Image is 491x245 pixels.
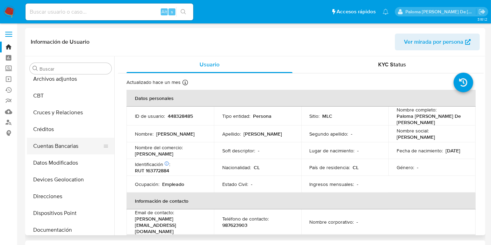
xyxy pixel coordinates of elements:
[27,104,114,121] button: Cruces y Relaciones
[161,8,167,15] span: Alt
[27,171,114,188] button: Devices Geolocation
[27,71,114,87] button: Archivos adjuntos
[397,147,443,154] p: Fecha de nacimiento :
[244,131,282,137] p: [PERSON_NAME]
[222,147,255,154] p: Soft descriptor :
[310,164,350,171] p: País de residencia :
[417,164,418,171] p: -
[26,7,193,16] input: Buscar usuario o caso...
[397,107,436,113] p: Nombre completo :
[39,66,109,72] input: Buscar
[383,9,389,15] a: Notificaciones
[397,128,429,134] p: Nombre social :
[127,79,181,86] p: Actualizado hace un mes
[222,113,250,119] p: Tipo entidad :
[222,181,248,187] p: Estado Civil :
[27,121,114,138] button: Créditos
[253,113,272,119] p: Persona
[200,60,219,69] span: Usuario
[162,181,184,187] p: Empleado
[171,8,173,15] span: s
[135,209,174,216] p: Email de contacto :
[395,34,480,50] button: Ver mirada por persona
[27,87,114,104] button: CBT
[310,181,354,187] p: Ingresos mensuales :
[353,164,359,171] p: CL
[406,8,476,15] p: paloma.falcondesoto@mercadolibre.cl
[358,147,359,154] p: -
[446,147,460,154] p: [DATE]
[27,188,114,205] button: Direcciones
[135,167,169,174] p: RUT 163772884
[33,66,38,71] button: Buscar
[397,164,414,171] p: Género :
[310,113,320,119] p: Sitio :
[156,131,195,137] p: [PERSON_NAME]
[351,131,353,137] p: -
[135,144,183,151] p: Nombre del comercio :
[222,164,251,171] p: Nacionalidad :
[478,8,486,15] a: Salir
[176,7,190,17] button: search-icon
[135,161,170,167] p: Identificación :
[168,113,193,119] p: 448328485
[222,216,269,222] p: Teléfono de contacto :
[135,131,153,137] p: Nombre :
[135,216,203,235] p: [PERSON_NAME][EMAIL_ADDRESS][DOMAIN_NAME]
[378,60,406,69] span: KYC Status
[258,147,259,154] p: -
[31,38,89,45] h1: Información de Usuario
[251,181,252,187] p: -
[222,222,247,228] p: 987623903
[397,134,435,140] p: [PERSON_NAME]
[310,147,355,154] p: Lugar de nacimiento :
[27,138,109,154] button: Cuentas Bancarias
[310,131,348,137] p: Segundo apellido :
[357,219,358,225] p: -
[397,113,464,125] p: Paloma [PERSON_NAME] De [PERSON_NAME]
[222,131,241,137] p: Apellido :
[135,181,159,187] p: Ocupación :
[27,205,114,222] button: Dispositivos Point
[127,90,476,107] th: Datos personales
[323,113,333,119] p: MLC
[127,193,476,209] th: Información de contacto
[254,164,260,171] p: CL
[135,151,173,157] p: [PERSON_NAME]
[404,34,463,50] span: Ver mirada por persona
[27,222,114,238] button: Documentación
[357,181,359,187] p: -
[337,8,376,15] span: Accesos rápidos
[27,154,114,171] button: Datos Modificados
[310,219,354,225] p: Nombre corporativo :
[135,113,165,119] p: ID de usuario :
